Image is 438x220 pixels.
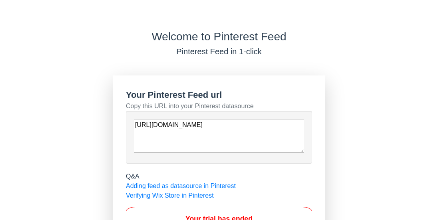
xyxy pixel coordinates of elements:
div: Copy this URL into your Pinterest datasource [126,101,312,111]
a: Adding feed as datasource in Pinterest [126,182,236,189]
div: Your Pinterest Feed url [126,88,312,101]
a: Verifying Wix Store in Pinterest [126,192,214,199]
div: Q&A [126,172,312,181]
